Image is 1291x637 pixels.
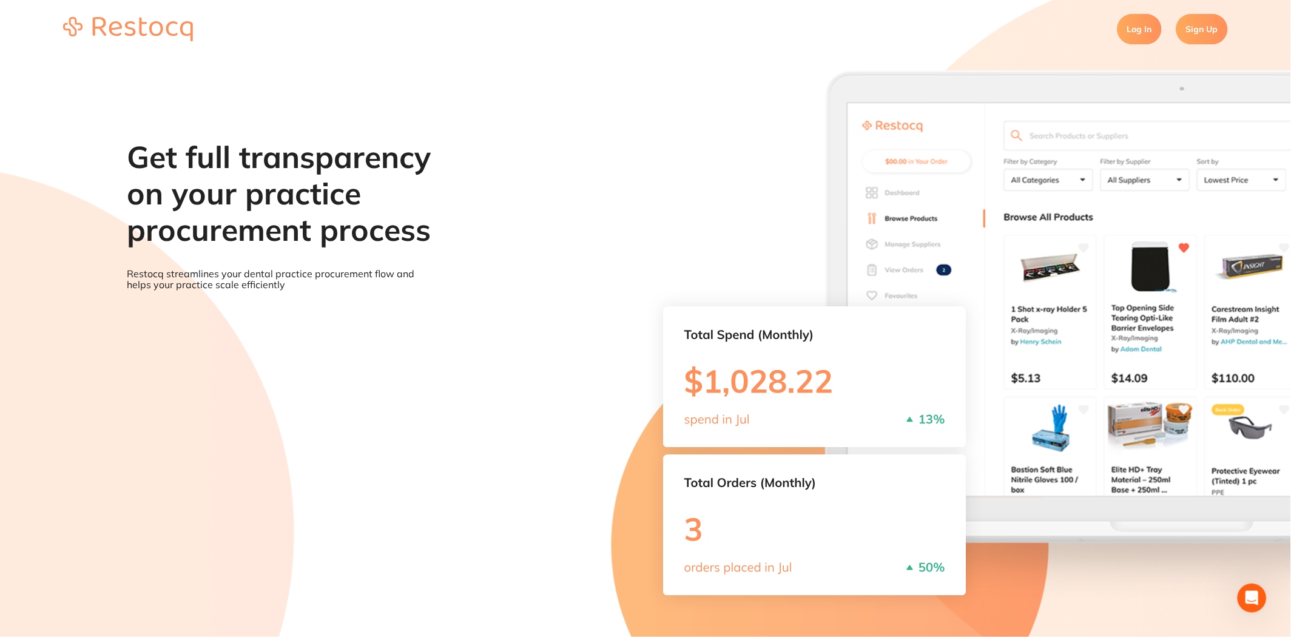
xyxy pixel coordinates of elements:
[1238,584,1267,613] iframe: Intercom live chat
[1117,14,1162,44] a: Log In
[127,139,433,248] h1: Get full transparency on your practice procurement process
[1176,14,1228,44] a: Sign Up
[63,17,193,41] img: restocq_logo.svg
[127,268,433,291] p: Restocq streamlines your dental practice procurement flow and helps your practice scale efficiently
